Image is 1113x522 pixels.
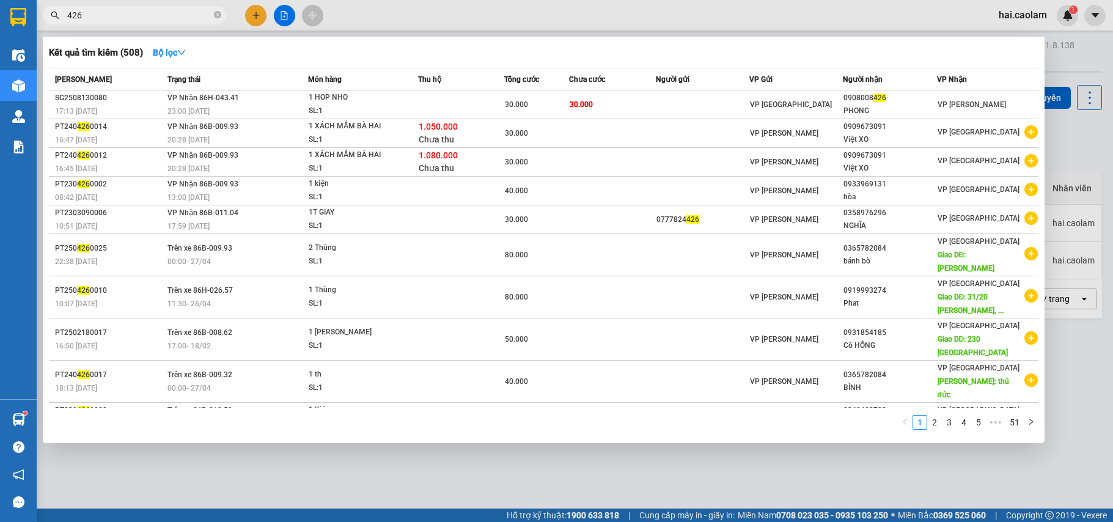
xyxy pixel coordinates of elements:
span: 08:42 [DATE] [55,193,97,202]
span: plus-circle [1024,211,1038,225]
span: Giao DĐ: 31/20 [PERSON_NAME], ... [938,293,1004,315]
div: 0909673091 [843,120,936,133]
span: 426 [77,370,90,379]
span: 30.000 [505,158,528,166]
div: 0909673091 [843,149,936,162]
span: 30.000 [505,129,528,138]
span: 20:28 [DATE] [167,164,210,173]
span: 17:00 - 18/02 [167,342,211,350]
span: VP Nhận 86B-011.04 [167,208,238,217]
span: 11:30 - 26/04 [167,300,211,308]
div: hòa [843,191,936,204]
sup: 1 [23,411,27,415]
div: 0931854185 [843,326,936,339]
div: Phat [843,297,936,310]
li: 3 [942,415,957,430]
span: 10:07 [DATE] [55,300,97,308]
li: 1 [913,415,927,430]
span: VP [GEOGRAPHIC_DATA] [938,214,1019,222]
span: close-circle [214,10,221,21]
img: logo-vxr [10,8,26,26]
div: PHONG [843,105,936,117]
span: notification [13,469,24,480]
span: message [13,496,24,508]
span: 16:50 [DATE] [55,342,97,350]
span: ••• [986,415,1005,430]
div: SL: 1 [309,297,400,311]
img: warehouse-icon [12,49,25,62]
button: left [898,415,913,430]
div: 0908008 [843,92,936,105]
span: left [902,418,909,425]
span: Trạng thái [167,75,200,84]
span: 426 [77,244,90,252]
a: 2 [928,416,941,429]
span: plus-circle [1024,247,1038,260]
div: NGHĨA [843,219,936,232]
span: VP [GEOGRAPHIC_DATA] [938,156,1019,165]
span: 30.000 [505,215,528,224]
span: Trên xe 86B-008.62 [167,328,232,337]
button: right [1024,415,1038,430]
a: 3 [942,416,956,429]
span: 22:38 [DATE] [55,257,97,266]
div: PT230 0009 [55,404,164,417]
div: PT240 0017 [55,369,164,381]
div: 0919993274 [843,284,936,297]
div: 0365782084 [843,369,936,381]
h3: Kết quả tìm kiếm ( 508 ) [49,46,143,59]
li: 51 [1005,415,1024,430]
span: VP [PERSON_NAME] [750,186,818,195]
div: SL: 1 [309,133,400,147]
span: 426 [77,122,90,131]
span: Chưa thu [419,163,454,173]
div: SL: 1 [309,219,400,233]
span: [PERSON_NAME] [55,75,112,84]
span: VP [PERSON_NAME] [750,293,818,301]
span: Giao DĐ: [PERSON_NAME] [938,251,994,273]
span: [PERSON_NAME]: thủ đức [938,377,1009,399]
li: Next Page [1024,415,1038,430]
div: 2 Thùng [309,241,400,255]
span: VP Nhận 86H-043.41 [167,94,239,102]
span: VP [GEOGRAPHIC_DATA] [938,185,1019,194]
span: 80.000 [505,293,528,301]
span: Thu hộ [418,75,441,84]
div: SL: 1 [309,255,400,268]
span: 13:00 [DATE] [167,193,210,202]
span: Trên xe 86B-009.93 [167,244,232,252]
div: 1 th [309,368,400,381]
div: 1 Thùng [309,284,400,297]
div: bánh bò [843,255,936,268]
span: Trên xe 86H-026.57 [167,286,233,295]
div: 0777824 [656,213,749,226]
span: Người nhận [843,75,883,84]
span: VP [GEOGRAPHIC_DATA] [938,406,1019,414]
li: Previous Page [898,415,913,430]
span: Chưa cước [569,75,605,84]
div: PT250 0010 [55,284,164,297]
span: 00:00 - 27/04 [167,384,211,392]
div: 0933969131 [843,178,936,191]
img: warehouse-icon [12,79,25,92]
div: PT2303090006 [55,207,164,219]
span: 426 [77,180,90,188]
span: VP Nhận [937,75,967,84]
div: SL: 1 [309,105,400,118]
a: 1 [913,416,927,429]
div: 1 XÁCH MẮM BÀ HAI [309,149,400,162]
span: VP [PERSON_NAME] [750,215,818,224]
div: SG2508130080 [55,92,164,105]
span: 426 [77,286,90,295]
span: plus-circle [1024,183,1038,196]
strong: Bộ lọc [153,48,186,57]
span: VP Nhận 86B-009.93 [167,151,238,160]
div: 1 Kiện [309,403,400,417]
li: Next 5 Pages [986,415,1005,430]
span: 1.080.000 [419,150,458,160]
span: down [177,48,186,57]
span: right [1027,418,1035,425]
span: question-circle [13,441,24,453]
span: 40.000 [505,186,528,195]
span: close-circle [214,11,221,18]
